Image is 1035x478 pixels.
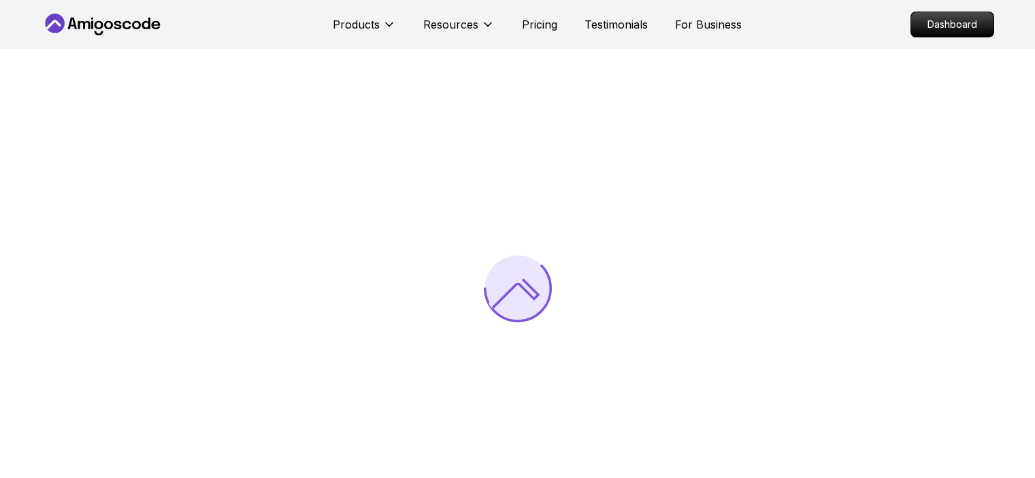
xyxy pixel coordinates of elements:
[910,12,994,37] a: Dashboard
[333,16,380,33] p: Products
[333,16,396,44] button: Products
[522,16,557,33] a: Pricing
[911,12,993,37] p: Dashboard
[675,16,742,33] a: For Business
[423,16,478,33] p: Resources
[423,16,495,44] button: Resources
[585,16,648,33] a: Testimonials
